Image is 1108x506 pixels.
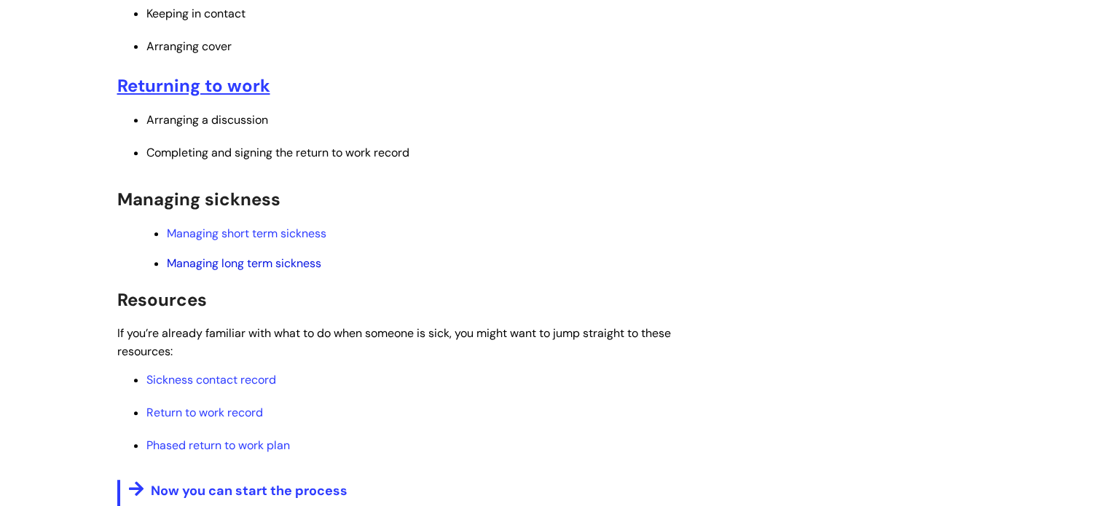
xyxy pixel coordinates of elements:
a: Returning to work [117,74,270,97]
span: Managing sickness [117,188,280,210]
span: Arranging cover [146,39,232,54]
span: Keeping in contact [146,6,245,21]
a: Phased return to work plan [146,438,290,453]
span: Arranging a discussion [146,112,268,127]
a: Managing long term sickness [167,256,321,271]
a: Sickness contact record [146,372,276,387]
span: Completing and signing the return to work record [146,145,409,160]
span: If you’re already familiar with what to do when someone is sick, you might want to jump straight ... [117,325,671,359]
a: Return to work record [146,405,263,420]
a: Managing short term sickness [167,226,326,241]
span: Resources [117,288,207,311]
span: Now you can start the process [151,482,347,499]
